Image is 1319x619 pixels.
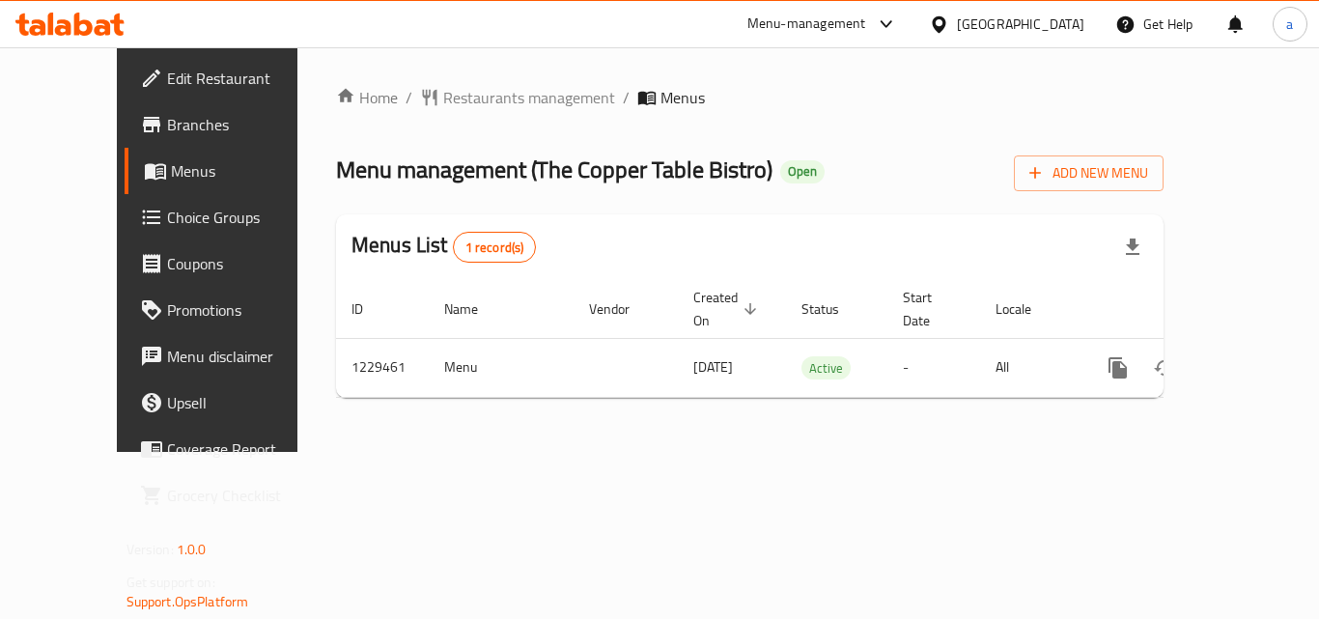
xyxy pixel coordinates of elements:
[429,338,574,397] td: Menu
[454,239,536,257] span: 1 record(s)
[444,297,503,321] span: Name
[167,206,322,229] span: Choice Groups
[171,159,322,183] span: Menus
[125,472,337,519] a: Grocery Checklist
[336,86,398,109] a: Home
[167,113,322,136] span: Branches
[167,345,322,368] span: Menu disclaimer
[801,357,851,380] span: Active
[125,194,337,240] a: Choice Groups
[167,67,322,90] span: Edit Restaurant
[125,287,337,333] a: Promotions
[167,298,322,322] span: Promotions
[125,55,337,101] a: Edit Restaurant
[1080,280,1296,339] th: Actions
[693,286,763,332] span: Created On
[126,570,215,595] span: Get support on:
[980,338,1080,397] td: All
[125,426,337,472] a: Coverage Report
[167,391,322,414] span: Upsell
[443,86,615,109] span: Restaurants management
[1109,224,1156,270] div: Export file
[336,86,1164,109] nav: breadcrumb
[126,537,174,562] span: Version:
[125,148,337,194] a: Menus
[125,333,337,380] a: Menu disclaimer
[125,240,337,287] a: Coupons
[623,86,630,109] li: /
[167,437,322,461] span: Coverage Report
[887,338,980,397] td: -
[780,160,825,183] div: Open
[351,231,536,263] h2: Menus List
[336,338,429,397] td: 1229461
[351,297,388,321] span: ID
[780,163,825,180] span: Open
[453,232,537,263] div: Total records count
[336,280,1296,398] table: enhanced table
[336,148,772,191] span: Menu management ( The Copper Table Bistro )
[957,14,1084,35] div: [GEOGRAPHIC_DATA]
[1286,14,1293,35] span: a
[125,380,337,426] a: Upsell
[167,484,322,507] span: Grocery Checklist
[996,297,1056,321] span: Locale
[1029,161,1148,185] span: Add New Menu
[801,297,864,321] span: Status
[801,356,851,380] div: Active
[126,589,249,614] a: Support.OpsPlatform
[693,354,733,380] span: [DATE]
[406,86,412,109] li: /
[589,297,655,321] span: Vendor
[167,252,322,275] span: Coupons
[660,86,705,109] span: Menus
[1141,345,1188,391] button: Change Status
[420,86,615,109] a: Restaurants management
[177,537,207,562] span: 1.0.0
[747,13,866,36] div: Menu-management
[1095,345,1141,391] button: more
[1014,155,1164,191] button: Add New Menu
[903,286,957,332] span: Start Date
[125,101,337,148] a: Branches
